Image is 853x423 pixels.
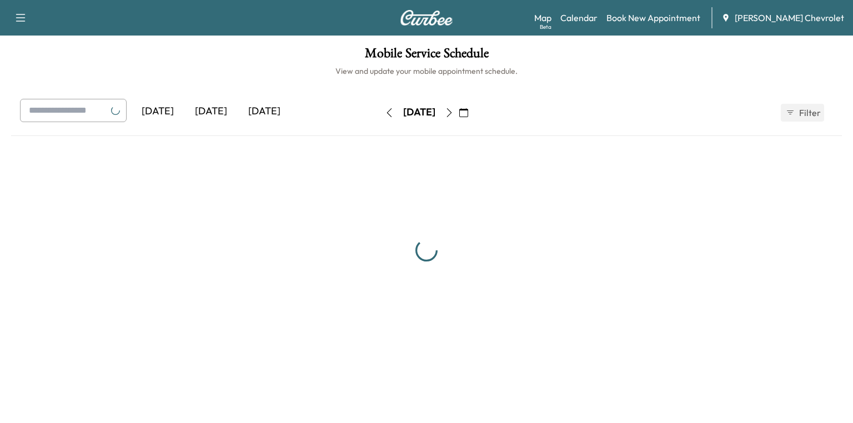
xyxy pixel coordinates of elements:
[184,99,238,124] div: [DATE]
[560,11,598,24] a: Calendar
[238,99,291,124] div: [DATE]
[540,23,551,31] div: Beta
[11,66,842,77] h6: View and update your mobile appointment schedule.
[534,11,551,24] a: MapBeta
[781,104,824,122] button: Filter
[400,10,453,26] img: Curbee Logo
[735,11,844,24] span: [PERSON_NAME] Chevrolet
[606,11,700,24] a: Book New Appointment
[11,47,842,66] h1: Mobile Service Schedule
[799,106,819,119] span: Filter
[403,105,435,119] div: [DATE]
[131,99,184,124] div: [DATE]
